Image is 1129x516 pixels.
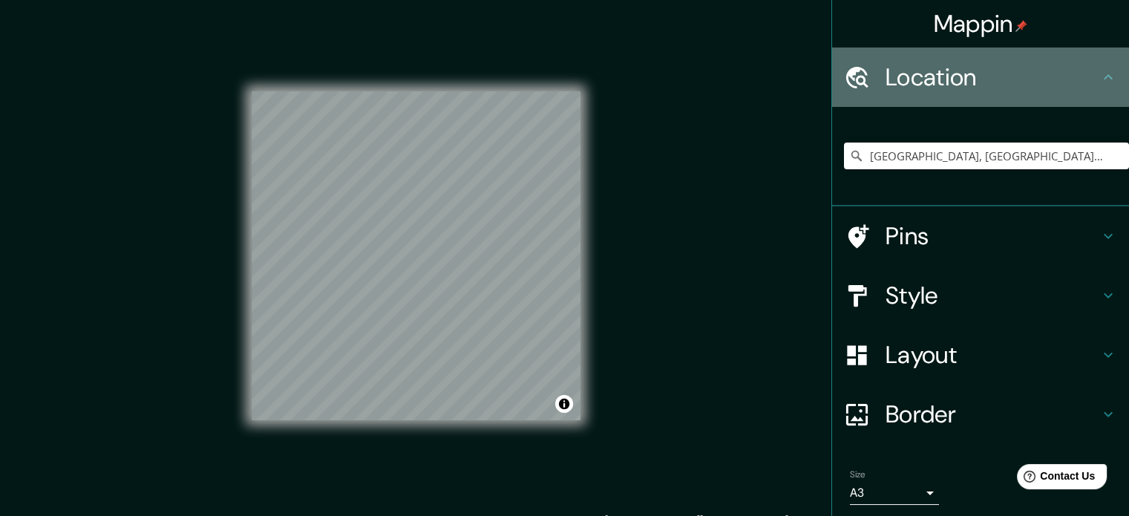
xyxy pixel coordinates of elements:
h4: Location [886,62,1099,92]
div: Location [832,48,1129,107]
input: Pick your city or area [844,143,1129,169]
h4: Border [886,399,1099,429]
div: A3 [850,481,939,505]
h4: Style [886,281,1099,310]
h4: Pins [886,221,1099,251]
div: Pins [832,206,1129,266]
h4: Layout [886,340,1099,370]
label: Size [850,468,865,481]
img: pin-icon.png [1015,20,1027,32]
iframe: Help widget launcher [997,458,1113,500]
button: Toggle attribution [555,395,573,413]
canvas: Map [252,91,580,420]
div: Border [832,385,1129,444]
div: Style [832,266,1129,325]
h4: Mappin [934,9,1028,39]
div: Layout [832,325,1129,385]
